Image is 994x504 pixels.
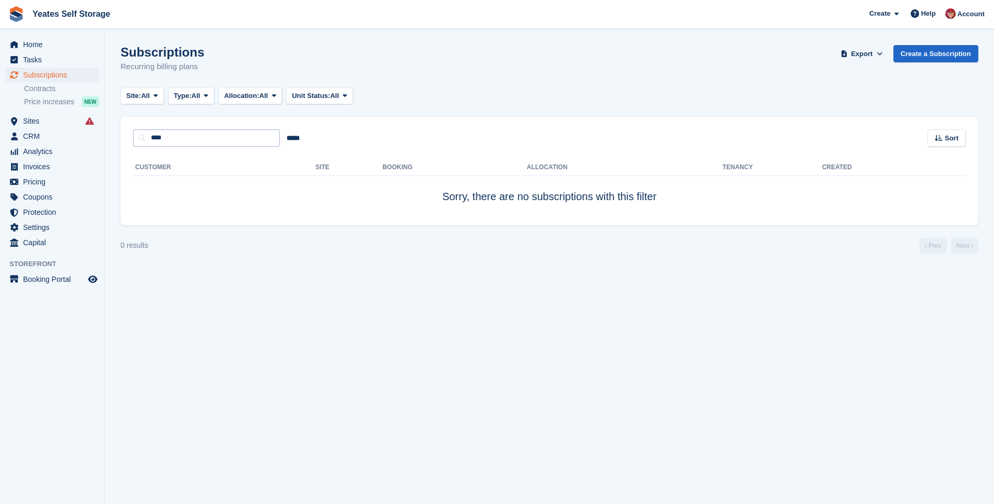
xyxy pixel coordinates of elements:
th: Allocation [527,159,722,176]
a: menu [5,37,99,52]
div: NEW [82,96,99,107]
button: Type: All [168,87,214,105]
span: Settings [23,220,86,235]
span: All [141,91,150,101]
span: Tasks [23,52,86,67]
span: CRM [23,129,86,144]
span: Unit Status: [292,91,330,101]
span: Sort [945,133,958,144]
a: menu [5,235,99,250]
img: Wendie Tanner [945,8,956,19]
i: Smart entry sync failures have occurred [85,117,94,125]
a: menu [5,272,99,287]
a: menu [5,52,99,67]
a: menu [5,174,99,189]
span: Booking Portal [23,272,86,287]
a: menu [5,190,99,204]
a: menu [5,220,99,235]
span: Export [851,49,872,59]
a: menu [5,144,99,159]
a: menu [5,205,99,220]
span: Home [23,37,86,52]
span: Site: [126,91,141,101]
a: Previous [920,238,947,254]
a: Preview store [86,273,99,286]
span: Allocation: [224,91,259,101]
th: Tenancy [723,159,759,176]
th: Booking [383,159,527,176]
a: Next [951,238,978,254]
span: Capital [23,235,86,250]
button: Export [839,45,885,62]
a: Price increases NEW [24,96,99,107]
button: Unit Status: All [286,87,353,105]
a: Create a Subscription [893,45,978,62]
th: Customer [133,159,315,176]
span: Create [869,8,890,19]
nav: Page [917,238,980,254]
span: Protection [23,205,86,220]
span: Analytics [23,144,86,159]
th: Created [822,159,966,176]
span: Coupons [23,190,86,204]
a: menu [5,159,99,174]
p: Recurring billing plans [121,61,204,73]
span: Account [957,9,985,19]
button: Allocation: All [219,87,282,105]
span: Price increases [24,97,74,107]
a: Yeates Self Storage [28,5,115,23]
span: Sorry, there are no subscriptions with this filter [442,191,657,202]
div: 0 results [121,240,148,251]
span: Storefront [9,259,104,269]
a: menu [5,68,99,82]
span: All [191,91,200,101]
span: Subscriptions [23,68,86,82]
a: menu [5,129,99,144]
span: Help [921,8,936,19]
span: Pricing [23,174,86,189]
a: menu [5,114,99,128]
span: Type: [174,91,192,101]
h1: Subscriptions [121,45,204,59]
span: Sites [23,114,86,128]
th: Site [315,159,383,176]
button: Site: All [121,87,164,105]
img: stora-icon-8386f47178a22dfd0bd8f6a31ec36ba5ce8667c1dd55bd0f319d3a0aa187defe.svg [8,6,24,22]
a: Contracts [24,84,99,94]
span: All [259,91,268,101]
span: Invoices [23,159,86,174]
span: All [330,91,339,101]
